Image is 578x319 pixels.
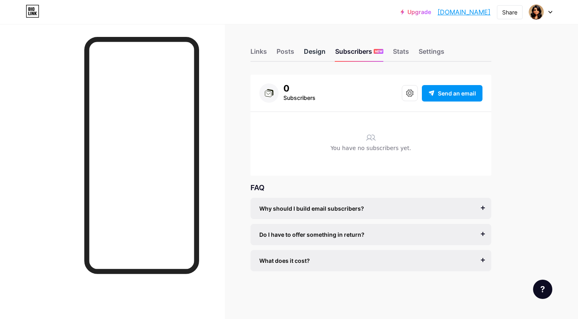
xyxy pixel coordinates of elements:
div: Share [502,8,517,16]
img: bizpropulsion [529,4,544,20]
span: Why should I build email subscribers? [259,204,364,213]
div: 0 [283,83,315,93]
span: NEW [375,49,383,54]
div: Stats [393,47,409,61]
a: [DOMAIN_NAME] [438,7,490,17]
div: You have no subscribers yet. [259,144,482,156]
div: Subscribers [335,47,383,61]
span: Send an email [438,89,476,98]
span: Do I have to offer something in return? [259,230,364,239]
a: Upgrade [401,9,431,15]
div: Posts [277,47,294,61]
div: Subscribers [283,93,315,103]
span: What does it cost? [259,256,310,265]
div: Design [304,47,326,61]
div: FAQ [250,182,491,193]
div: Links [250,47,267,61]
div: Settings [419,47,444,61]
